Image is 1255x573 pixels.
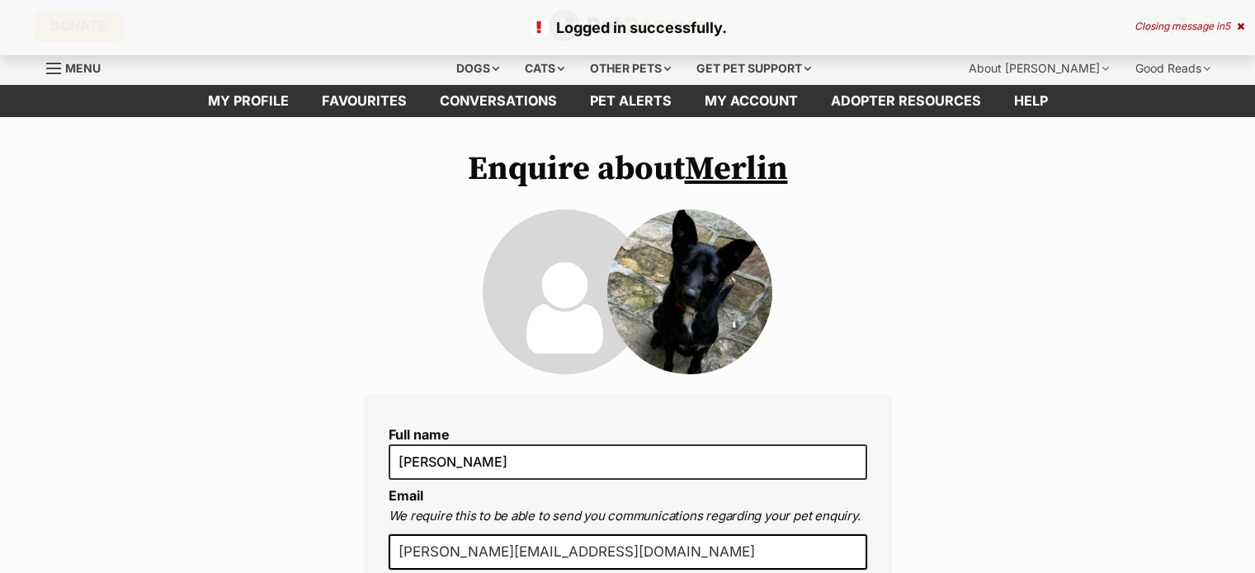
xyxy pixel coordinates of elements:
input: E.g. Jimmy Chew [389,444,867,479]
label: Full name [389,427,867,442]
a: Pet alerts [573,85,688,117]
a: Favourites [305,85,423,117]
a: Menu [46,52,112,82]
a: My profile [191,85,305,117]
a: Adopter resources [814,85,998,117]
label: Email [389,487,423,504]
span: Menu [65,61,101,75]
img: Merlin [607,209,772,374]
div: Other pets [578,52,682,85]
a: Help [998,85,1064,117]
div: Cats [513,52,576,85]
p: We require this to be able to send you communications regarding your pet enquiry. [389,507,867,526]
a: Merlin [685,148,788,190]
h1: Enquire about [364,150,892,188]
div: Good Reads [1124,52,1222,85]
div: Get pet support [685,52,823,85]
a: My account [688,85,814,117]
div: Dogs [445,52,511,85]
div: About [PERSON_NAME] [957,52,1121,85]
a: conversations [423,85,573,117]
